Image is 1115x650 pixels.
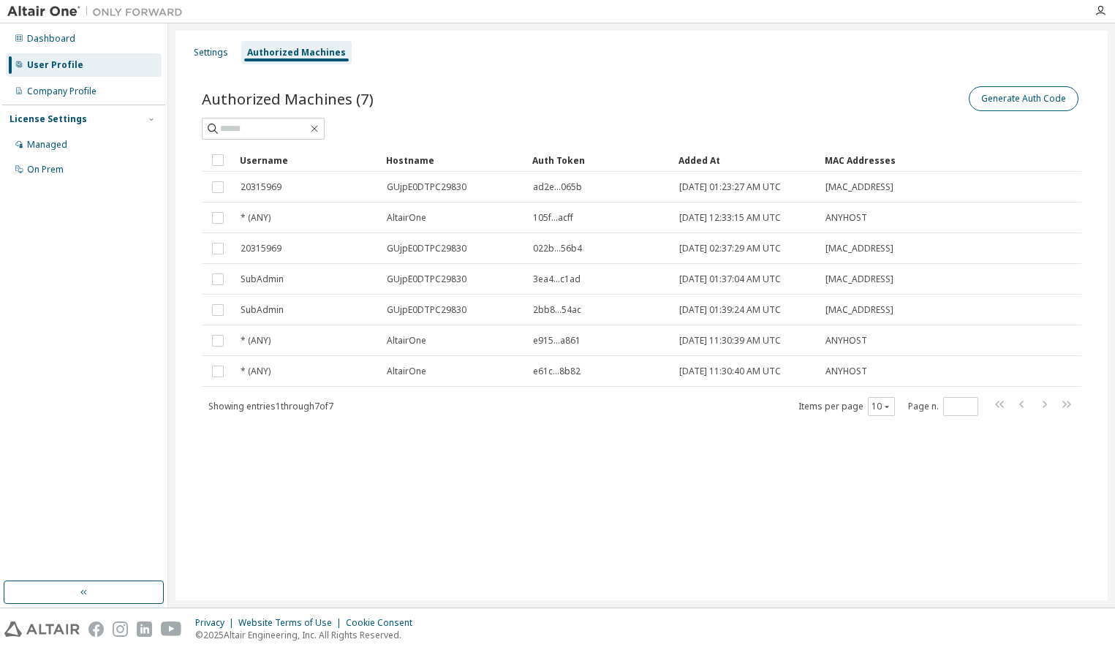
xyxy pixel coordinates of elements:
[825,366,867,377] span: ANYHOST
[825,273,893,285] span: [MAC_ADDRESS]
[241,181,281,193] span: 20315969
[27,33,75,45] div: Dashboard
[195,617,238,629] div: Privacy
[241,243,281,254] span: 20315969
[825,212,867,224] span: ANYHOST
[27,139,67,151] div: Managed
[387,273,466,285] span: GUjpE0DTPC29830
[346,617,421,629] div: Cookie Consent
[825,181,893,193] span: [MAC_ADDRESS]
[908,397,978,416] span: Page n.
[533,212,573,224] span: 105f...acff
[387,335,426,347] span: AltairOne
[27,164,64,175] div: On Prem
[386,148,521,172] div: Hostname
[7,4,190,19] img: Altair One
[533,273,581,285] span: 3ea4...c1ad
[533,366,581,377] span: e61c...8b82
[825,148,928,172] div: MAC Addresses
[240,148,374,172] div: Username
[679,243,781,254] span: [DATE] 02:37:29 AM UTC
[387,243,466,254] span: GUjpE0DTPC29830
[679,273,781,285] span: [DATE] 01:37:04 AM UTC
[238,617,346,629] div: Website Terms of Use
[387,212,426,224] span: AltairOne
[533,181,582,193] span: ad2e...065b
[532,148,667,172] div: Auth Token
[798,397,895,416] span: Items per page
[208,400,333,412] span: Showing entries 1 through 7 of 7
[27,86,97,97] div: Company Profile
[679,212,781,224] span: [DATE] 12:33:15 AM UTC
[4,621,80,637] img: altair_logo.svg
[533,243,582,254] span: 022b...56b4
[969,86,1078,111] button: Generate Auth Code
[387,304,466,316] span: GUjpE0DTPC29830
[387,366,426,377] span: AltairOne
[137,621,152,637] img: linkedin.svg
[241,304,284,316] span: SubAdmin
[241,212,271,224] span: * (ANY)
[679,335,781,347] span: [DATE] 11:30:39 AM UTC
[10,113,87,125] div: License Settings
[679,181,781,193] span: [DATE] 01:23:27 AM UTC
[533,335,581,347] span: e915...a861
[679,366,781,377] span: [DATE] 11:30:40 AM UTC
[27,59,83,71] div: User Profile
[679,148,813,172] div: Added At
[241,273,284,285] span: SubAdmin
[825,335,867,347] span: ANYHOST
[825,243,893,254] span: [MAC_ADDRESS]
[679,304,781,316] span: [DATE] 01:39:24 AM UTC
[825,304,893,316] span: [MAC_ADDRESS]
[195,629,421,641] p: © 2025 Altair Engineering, Inc. All Rights Reserved.
[88,621,104,637] img: facebook.svg
[161,621,182,637] img: youtube.svg
[202,88,374,109] span: Authorized Machines (7)
[533,304,581,316] span: 2bb8...54ac
[387,181,466,193] span: GUjpE0DTPC29830
[113,621,128,637] img: instagram.svg
[872,401,891,412] button: 10
[241,335,271,347] span: * (ANY)
[194,47,228,58] div: Settings
[241,366,271,377] span: * (ANY)
[247,47,346,58] div: Authorized Machines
